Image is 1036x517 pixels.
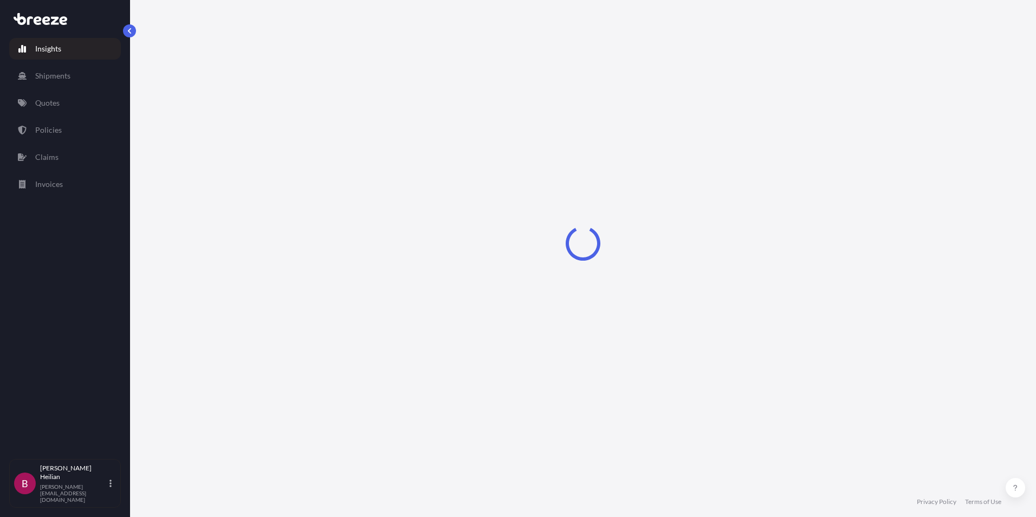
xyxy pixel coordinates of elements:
a: Invoices [9,173,121,195]
p: Claims [35,152,59,163]
p: [PERSON_NAME][EMAIL_ADDRESS][DOMAIN_NAME] [40,483,107,503]
p: Quotes [35,98,60,108]
a: Terms of Use [965,497,1001,506]
a: Quotes [9,92,121,114]
a: Policies [9,119,121,141]
p: [PERSON_NAME] Heilian [40,464,107,481]
a: Claims [9,146,121,168]
p: Policies [35,125,62,135]
p: Insights [35,43,61,54]
a: Insights [9,38,121,60]
a: Privacy Policy [917,497,956,506]
a: Shipments [9,65,121,87]
p: Shipments [35,70,70,81]
p: Invoices [35,179,63,190]
span: B [22,478,28,489]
